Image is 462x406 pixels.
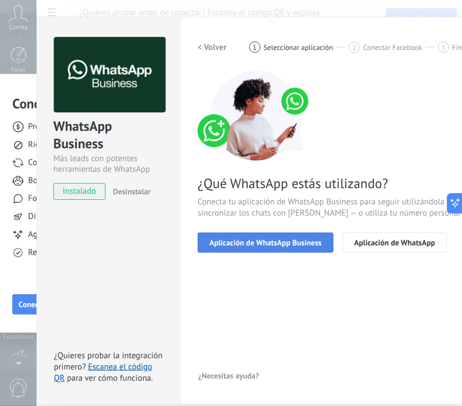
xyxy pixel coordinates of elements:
span: Formularios y tarjetas interactivas, y más [28,193,173,204]
span: ¿Necesitas ayuda? [198,372,259,380]
span: Aplicación de WhatsApp Business [209,239,322,247]
span: Difusiones de alcance masivo personalizado [28,211,186,222]
span: 1 [253,43,257,52]
div: WhatsApp Business [53,117,164,153]
div: Más leads con potentes herramientas de WhatsApp [53,153,164,175]
button: ¿Necesitas ayuda? [198,367,260,384]
span: Conectar Facebook [363,43,422,52]
span: Desinstalar [113,186,150,197]
span: Riesgo de número bloqueado: Bajo [28,139,153,150]
span: Conectar WhatsApp Business [19,300,115,308]
span: Agente de IA que responde como un humano [28,229,189,240]
button: Desinstalar [108,183,150,200]
img: connect number [198,71,315,161]
img: logo_main.png [54,37,166,113]
span: para ver cómo funciona. [67,373,153,384]
span: Continúa utilizando WhatsApp Business en tu teléfono [28,157,223,168]
span: 3 [441,43,445,52]
span: ¿Quieres probar la integración primero? [54,350,163,372]
h2: < Volver [198,42,227,53]
span: Reemplaza tu número con tu negocio [28,247,162,258]
button: Conectar WhatsApp Business [12,294,121,314]
span: instalado [54,183,105,200]
button: Aplicación de WhatsApp [342,232,447,253]
h3: Conoce tus beneficios de WhatsApp [12,95,216,112]
span: Seleccionar aplicación [264,43,333,52]
button: < Volver [198,37,227,57]
button: Aplicación de WhatsApp Business [198,232,333,253]
a: Escanea el código QR [54,362,152,384]
span: Precio: Responde gratis o inicia nuevas conversaciones por $0.0002 [28,121,270,133]
span: 2 [353,43,356,52]
span: Aplicación de WhatsApp [354,239,435,247]
span: Bots sin código con funcionalidades avanzadas [28,175,196,186]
